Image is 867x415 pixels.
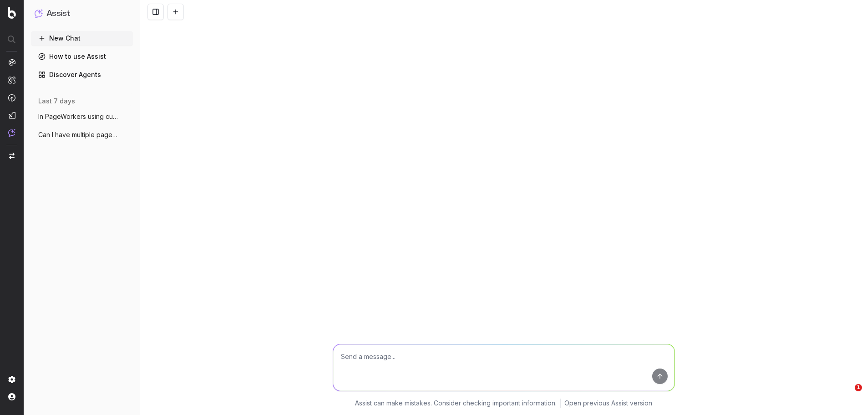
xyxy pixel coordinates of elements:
button: New Chat [31,31,133,46]
img: Intelligence [8,76,15,84]
span: last 7 days [38,97,75,106]
img: Switch project [9,153,15,159]
img: Assist [8,129,15,137]
h1: Assist [46,7,70,20]
img: Activation [8,94,15,102]
img: Assist [35,9,43,18]
iframe: Intercom live chat [836,384,858,406]
span: In PageWorkers using custom html, can I [38,112,118,121]
a: Open previous Assist version [564,399,652,408]
span: Can I have multiple pageworkers optimiza [38,130,118,139]
img: Botify logo [8,7,16,19]
img: Setting [8,376,15,383]
button: In PageWorkers using custom html, can I [31,109,133,124]
a: Discover Agents [31,67,133,82]
button: Can I have multiple pageworkers optimiza [31,128,133,142]
a: How to use Assist [31,49,133,64]
p: Assist can make mistakes. Consider checking important information. [355,399,557,408]
img: Studio [8,112,15,119]
button: Assist [35,7,129,20]
span: 1 [855,384,862,391]
img: My account [8,393,15,400]
img: Analytics [8,59,15,66]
